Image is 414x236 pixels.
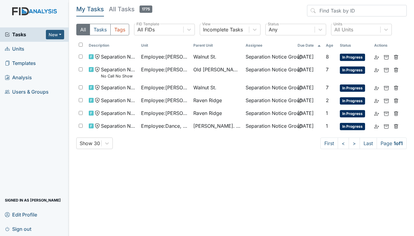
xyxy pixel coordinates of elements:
td: Separation Notice Group [243,94,295,107]
div: All FIDs [137,26,155,33]
a: Archive [384,66,389,73]
span: 1 [326,123,328,129]
span: Templates [5,59,36,68]
span: Signed in as [PERSON_NAME] [5,195,61,205]
button: New [46,30,64,39]
span: Employee : [PERSON_NAME] [141,97,188,104]
th: Toggle SortBy [139,40,191,51]
span: Separation Notice [101,97,136,104]
strong: 1 of 1 [394,140,403,146]
span: Raven Ridge [193,109,222,117]
span: Employee : [PERSON_NAME] [141,66,188,73]
span: Edit Profile [5,210,37,219]
span: Employee : Dance, Kammidy [141,122,188,130]
a: Archive [384,53,389,60]
span: 1775 [140,5,152,13]
button: Tags [110,24,129,35]
div: Type filter [76,24,129,35]
a: Tasks [5,31,46,38]
span: In Progress [340,97,365,105]
span: Page [377,138,407,149]
a: Delete [394,109,398,117]
span: In Progress [340,84,365,92]
span: [DATE] [298,54,314,60]
div: Incomplete Tasks [203,26,243,33]
small: No Call No Show [101,73,136,79]
h5: All Tasks [109,5,152,13]
span: 8 [326,54,329,60]
td: Separation Notice Group [243,81,295,94]
span: Separation Notice [101,122,136,130]
span: [DATE] [298,66,314,73]
span: Units [5,44,24,54]
span: In Progress [340,110,365,117]
span: Separation Notice No Call No Show [101,66,136,79]
span: Separation Notice [101,84,136,91]
span: Walnut St. [193,84,216,91]
span: Raven Ridge [193,97,222,104]
span: [PERSON_NAME]. [GEOGRAPHIC_DATA] [193,122,241,130]
div: Any [269,26,278,33]
a: < [338,138,349,149]
span: Users & Groups [5,87,49,97]
th: Toggle SortBy [323,40,337,51]
div: Show 30 [80,140,100,147]
a: Delete [394,53,398,60]
td: Separation Notice Group [243,51,295,63]
a: Delete [394,122,398,130]
span: Sign out [5,224,31,234]
span: Old [PERSON_NAME]. [193,66,241,73]
span: In Progress [340,66,365,74]
a: Archive [384,84,389,91]
th: Toggle SortBy [86,40,139,51]
td: Separation Notice Group [243,120,295,133]
span: [DATE] [298,84,314,91]
span: Separation Notice [101,53,136,60]
span: 7 [326,84,329,91]
td: Separation Notice Group [243,63,295,81]
span: Employee : [PERSON_NAME] [141,53,188,60]
a: Last [360,138,377,149]
button: All [76,24,90,35]
a: Archive [384,97,389,104]
span: In Progress [340,123,365,130]
button: Tasks [90,24,111,35]
th: Toggle SortBy [337,40,372,51]
span: In Progress [340,54,365,61]
a: Delete [394,97,398,104]
span: Analysis [5,73,32,82]
td: Separation Notice Group [243,107,295,120]
span: Separation Notice [101,109,136,117]
span: [DATE] [298,97,314,103]
a: Archive [384,122,389,130]
span: 7 [326,66,329,73]
th: Actions [372,40,402,51]
span: [DATE] [298,123,314,129]
a: Delete [394,66,398,73]
div: All Units [334,26,353,33]
a: First [320,138,338,149]
th: Toggle SortBy [295,40,323,51]
span: 1 [326,110,328,116]
a: Delete [394,84,398,91]
span: [DATE] [298,110,314,116]
span: Employee : [PERSON_NAME][GEOGRAPHIC_DATA] [141,84,188,91]
span: 2 [326,97,329,103]
th: Toggle SortBy [191,40,243,51]
th: Assignee [243,40,295,51]
a: > [349,138,360,149]
a: Archive [384,109,389,117]
input: Find Task by ID [307,5,407,16]
span: Employee : [PERSON_NAME] [141,109,188,117]
nav: task-pagination [320,138,407,149]
span: Walnut St. [193,53,216,60]
h5: My Tasks [76,5,104,13]
input: Toggle All Rows Selected [79,43,83,47]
